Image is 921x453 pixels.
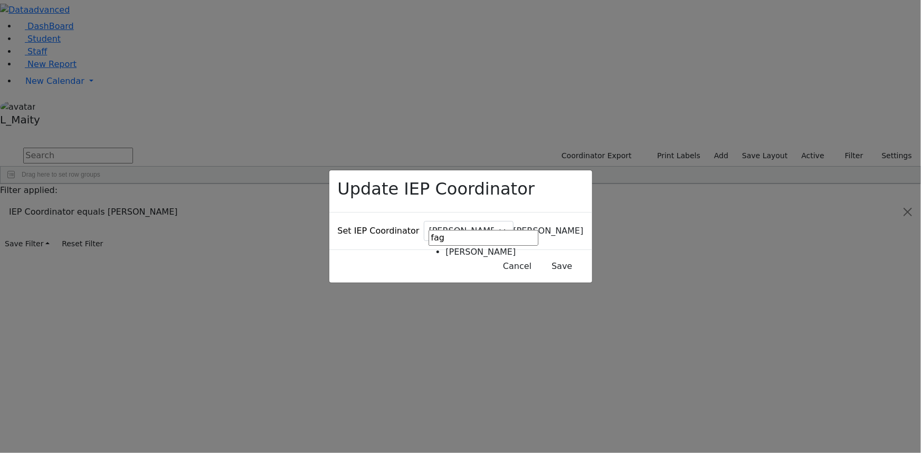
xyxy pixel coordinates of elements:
[429,230,538,246] input: Search
[514,226,584,236] span: Baker, Hadassah
[338,225,420,237] label: Set IEP Coordinator
[338,179,535,199] h2: Update IEP Coordinator
[445,246,538,258] li: [PERSON_NAME]
[538,256,585,276] button: Save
